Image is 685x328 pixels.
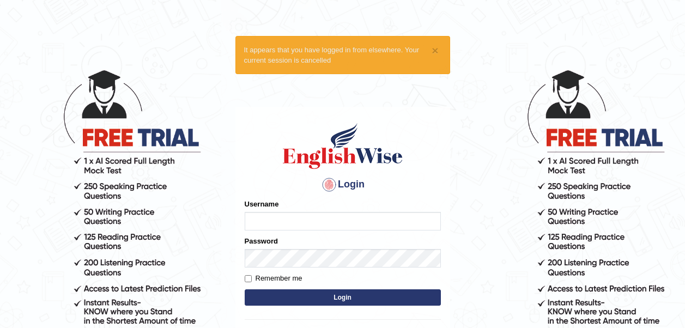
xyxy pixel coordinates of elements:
[245,275,252,282] input: Remember me
[245,176,441,193] h4: Login
[245,273,302,284] label: Remember me
[281,122,405,171] img: Logo of English Wise sign in for intelligent practice with AI
[245,199,279,209] label: Username
[432,45,438,56] button: ×
[245,236,278,246] label: Password
[235,36,450,74] div: It appears that you have logged in from elsewhere. Your current session is cancelled
[245,289,441,306] button: Login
